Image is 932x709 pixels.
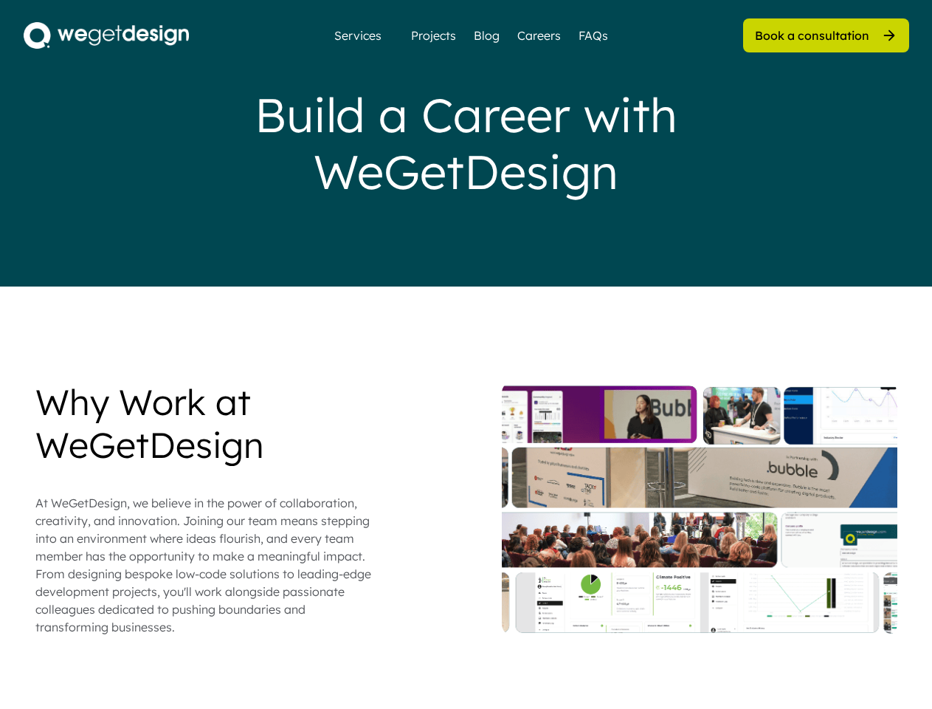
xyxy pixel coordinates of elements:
[579,27,608,44] a: FAQs
[517,27,561,44] a: Careers
[35,381,375,466] div: Why Work at WeGetDesign
[328,30,387,41] div: Services
[35,494,375,636] div: At WeGetDesign, we believe in the power of collaboration, creativity, and innovation. Joining our...
[24,22,189,49] img: 4b569577-11d7-4442-95fc-ebbb524e5eb8.png
[411,27,456,44] a: Projects
[474,27,500,44] a: Blog
[171,86,762,200] div: Build a Career with WeGetDesign
[755,27,869,44] div: Book a consultation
